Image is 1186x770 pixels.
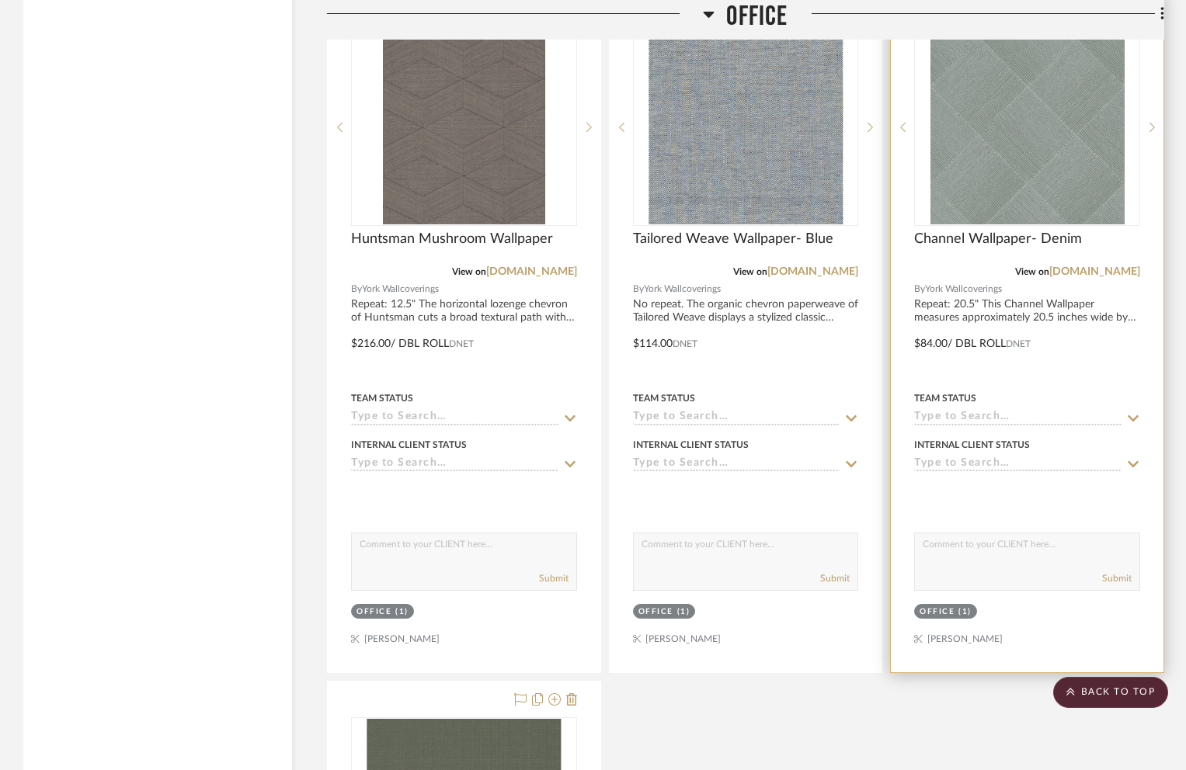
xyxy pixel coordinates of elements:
span: York Wallcoverings [925,282,1002,297]
div: Internal Client Status [914,438,1030,452]
button: Submit [539,571,569,585]
span: York Wallcoverings [362,282,439,297]
button: Submit [820,571,850,585]
input: Type to Search… [633,457,840,472]
div: Internal Client Status [351,438,467,452]
a: [DOMAIN_NAME] [767,266,858,277]
span: By [351,282,362,297]
scroll-to-top-button: BACK TO TOP [1053,677,1168,708]
span: By [633,282,644,297]
div: Team Status [351,391,413,405]
span: View on [733,267,767,276]
img: Huntsman Mushroom Wallpaper [383,30,545,224]
div: Team Status [914,391,976,405]
button: Submit [1102,571,1132,585]
div: Office [638,606,673,618]
input: Type to Search… [351,411,558,425]
input: Type to Search… [633,411,840,425]
span: View on [1015,267,1049,276]
div: Team Status [633,391,695,405]
div: 0 [634,29,858,225]
div: (1) [958,606,972,618]
span: View on [452,267,486,276]
div: (1) [677,606,690,618]
span: Huntsman Mushroom Wallpaper [351,231,553,248]
div: (1) [395,606,409,618]
span: Channel Wallpaper- Denim [914,231,1082,248]
img: Tailored Weave Wallpaper- Blue [649,30,843,224]
span: Tailored Weave Wallpaper- Blue [633,231,833,248]
div: Office [920,606,955,618]
input: Type to Search… [914,411,1122,425]
div: Office [356,606,391,618]
a: [DOMAIN_NAME] [1049,266,1140,277]
span: York Wallcoverings [644,282,721,297]
span: By [914,282,925,297]
a: [DOMAIN_NAME] [486,266,577,277]
input: Type to Search… [351,457,558,472]
div: Internal Client Status [633,438,749,452]
img: Channel Wallpaper- Denim [930,30,1125,224]
input: Type to Search… [914,457,1122,472]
